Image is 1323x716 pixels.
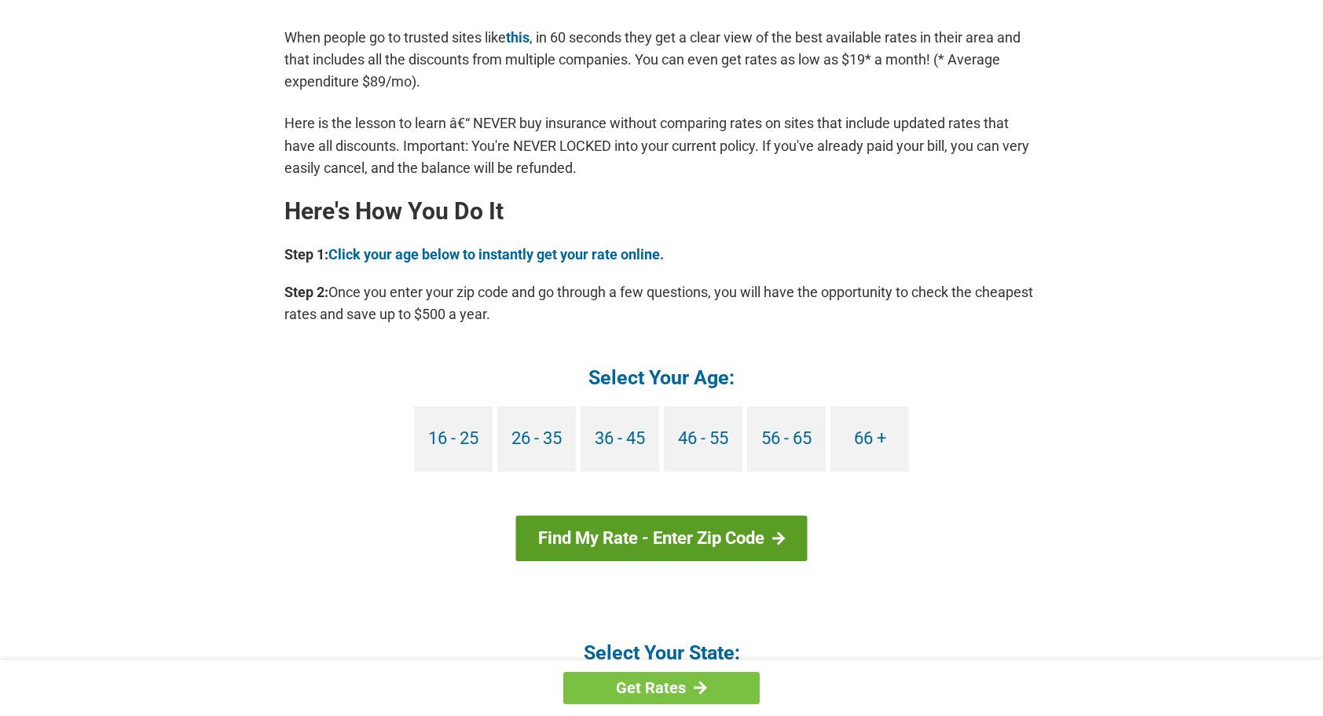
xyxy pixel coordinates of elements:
a: Find My Rate - Enter Zip Code [516,516,808,561]
a: 56 - 65 [747,406,826,472]
a: 26 - 35 [497,406,576,472]
h4: Select Your State: [284,640,1039,666]
b: Step 1: [284,246,328,263]
h2: Here's How You Do It [284,199,1039,224]
p: When people go to trusted sites like , in 60 seconds they get a clear view of the best available ... [284,27,1039,93]
a: 46 - 55 [664,406,742,472]
a: this [506,29,530,46]
a: 66 + [830,406,909,472]
b: Step 2: [284,284,328,300]
p: Once you enter your zip code and go through a few questions, you will have the opportunity to che... [284,281,1039,325]
h4: Select Your Age: [284,365,1039,391]
a: Click your age below to instantly get your rate online. [328,246,664,263]
p: Here is the lesson to learn â€“ NEVER buy insurance without comparing rates on sites that include... [284,112,1039,178]
a: Get Rates [563,672,760,704]
a: 36 - 45 [581,406,659,472]
a: 16 - 25 [414,406,493,472]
